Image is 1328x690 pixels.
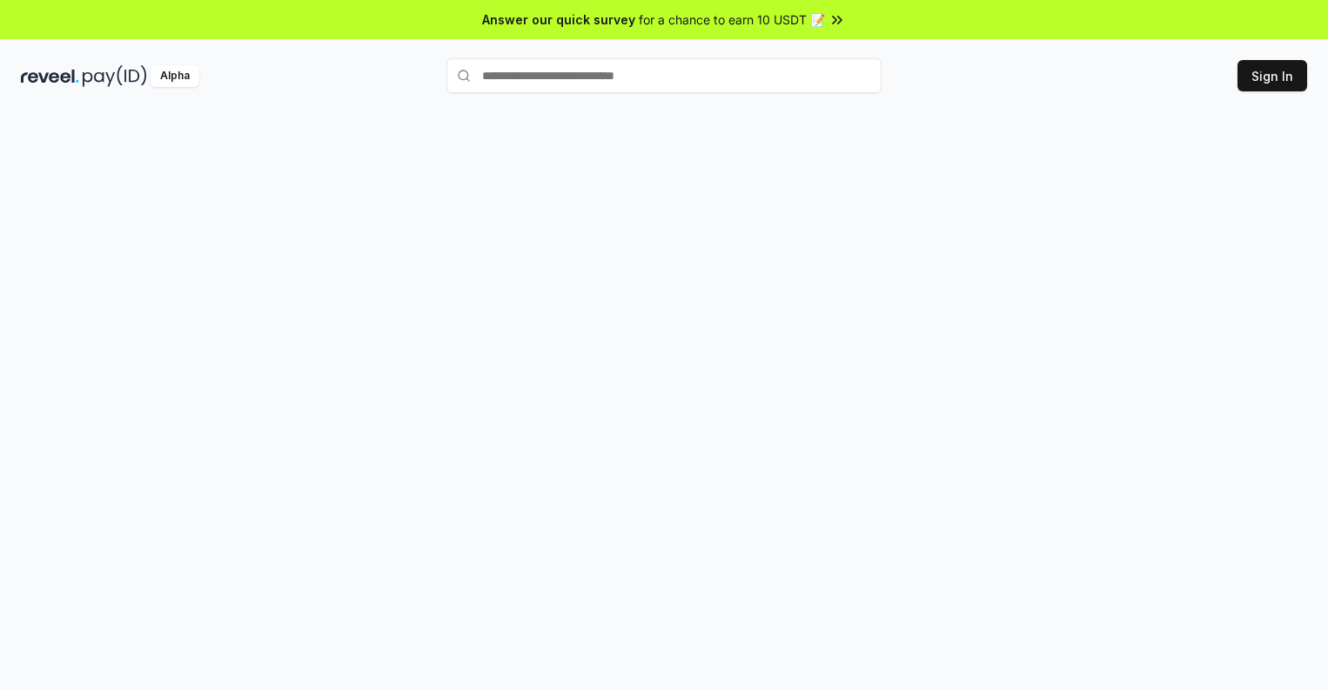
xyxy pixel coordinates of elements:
[21,65,79,87] img: reveel_dark
[1237,60,1307,91] button: Sign In
[83,65,147,87] img: pay_id
[639,10,825,29] span: for a chance to earn 10 USDT 📝
[151,65,199,87] div: Alpha
[482,10,635,29] span: Answer our quick survey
